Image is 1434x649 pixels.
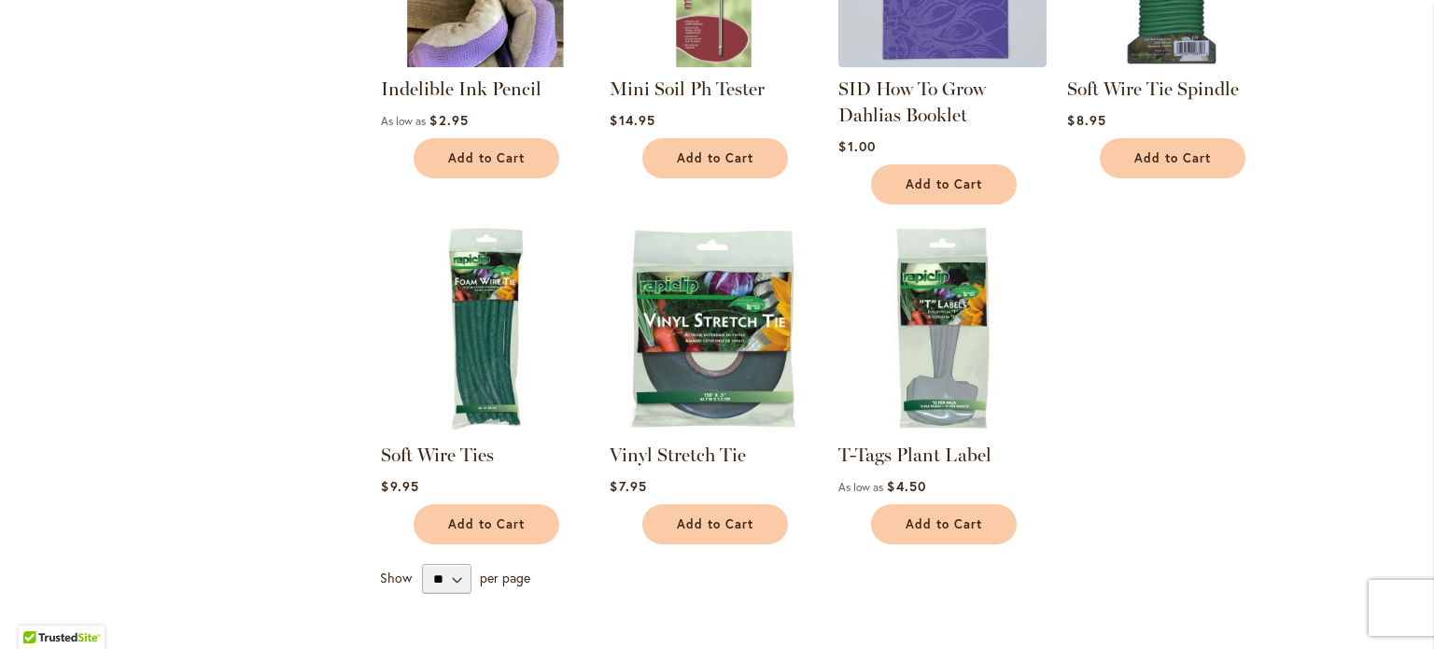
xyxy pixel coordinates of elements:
[381,53,589,71] a: Indelible Ink Pencil
[480,569,530,586] span: per page
[838,137,875,155] span: $1.00
[381,225,589,433] img: Soft Wire Ties
[838,444,991,466] a: T-Tags Plant Label
[414,504,559,544] button: Add to Cart
[381,419,589,437] a: Soft Wire Ties
[1067,53,1275,71] a: Soft Wire Tie Spindle
[1134,150,1211,166] span: Add to Cart
[610,78,765,100] a: Mini Soil Ph Tester
[610,419,818,437] a: Vinyl Stretch Tie
[610,53,818,71] a: Mini Soil Ph Tester
[642,504,788,544] button: Add to Cart
[871,504,1017,544] button: Add to Cart
[610,111,654,129] span: $14.95
[610,225,818,433] img: Vinyl Stretch Tie
[381,78,541,100] a: Indelible Ink Pencil
[448,516,525,532] span: Add to Cart
[838,78,986,126] a: SID How To Grow Dahlias Booklet
[610,444,746,466] a: Vinyl Stretch Tie
[448,150,525,166] span: Add to Cart
[906,516,982,532] span: Add to Cart
[838,53,1047,71] a: Swan Island Dahlias - How to Grow Guide
[838,419,1047,437] a: Rapiclip plant label packaging
[429,111,468,129] span: $2.95
[381,477,418,495] span: $9.95
[381,114,426,128] span: As low as
[838,225,1047,433] img: Rapiclip plant label packaging
[414,138,559,178] button: Add to Cart
[871,164,1017,205] button: Add to Cart
[380,569,412,586] span: Show
[906,176,982,192] span: Add to Cart
[610,477,646,495] span: $7.95
[1067,111,1105,129] span: $8.95
[1100,138,1245,178] button: Add to Cart
[642,138,788,178] button: Add to Cart
[838,480,883,494] span: As low as
[1067,78,1239,100] a: Soft Wire Tie Spindle
[887,477,925,495] span: $4.50
[677,150,753,166] span: Add to Cart
[381,444,494,466] a: Soft Wire Ties
[14,583,66,635] iframe: Launch Accessibility Center
[677,516,753,532] span: Add to Cart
